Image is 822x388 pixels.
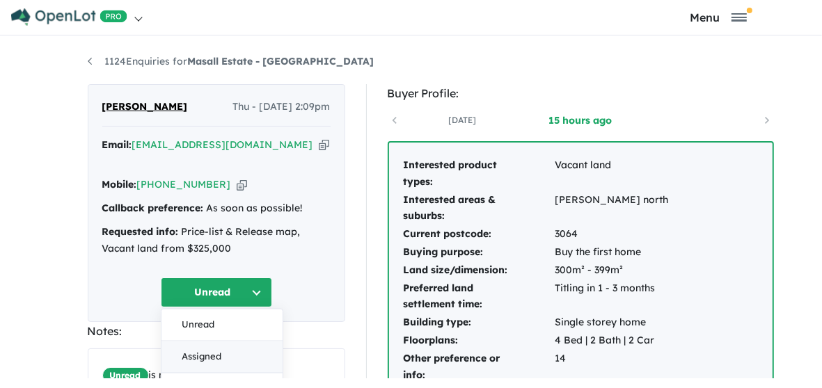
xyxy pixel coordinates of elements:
[88,54,735,70] nav: breadcrumb
[161,277,272,307] button: Unread
[102,202,204,214] strong: Callback preference:
[388,84,774,103] div: Buyer Profile:
[161,341,283,373] button: Assigned
[188,55,374,67] strong: Masall Estate - [GEOGRAPHIC_DATA]
[88,55,374,67] a: 1124Enquiries forMasall Estate - [GEOGRAPHIC_DATA]
[102,200,331,217] div: As soon as possible!
[555,225,759,243] td: 3064
[555,314,759,332] td: Single storey home
[403,314,555,332] td: Building type:
[521,113,640,127] a: 15 hours ago
[555,350,759,385] td: 14
[102,178,137,191] strong: Mobile:
[403,113,521,127] a: [DATE]
[403,156,555,191] td: Interested product types:
[237,177,247,192] button: Copy
[403,261,555,280] td: Land size/dimension:
[555,243,759,261] td: Buy the first home
[102,225,179,238] strong: Requested info:
[233,99,331,115] span: Thu - [DATE] 2:09pm
[403,332,555,350] td: Floorplans:
[403,191,555,226] td: Interested areas & suburbs:
[618,10,819,24] button: Toggle navigation
[403,280,555,314] td: Preferred land settlement time:
[102,367,344,384] div: is marked.
[161,309,283,341] button: Unread
[11,8,127,26] img: Openlot PRO Logo White
[555,280,759,314] td: Titling in 1 - 3 months
[132,138,313,151] a: [EMAIL_ADDRESS][DOMAIN_NAME]
[102,99,188,115] span: [PERSON_NAME]
[403,225,555,243] td: Current postcode:
[555,156,759,191] td: Vacant land
[403,243,555,261] td: Buying purpose:
[102,224,331,257] div: Price-list & Release map, Vacant land from $325,000
[555,191,759,226] td: [PERSON_NAME] north
[319,138,329,152] button: Copy
[137,178,231,191] a: [PHONE_NUMBER]
[555,261,759,280] td: 300m² - 399m²
[403,350,555,385] td: Other preference or info:
[88,322,345,341] div: Notes:
[102,138,132,151] strong: Email:
[102,367,149,384] span: Unread
[555,332,759,350] td: 4 Bed | 2 Bath | 2 Car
